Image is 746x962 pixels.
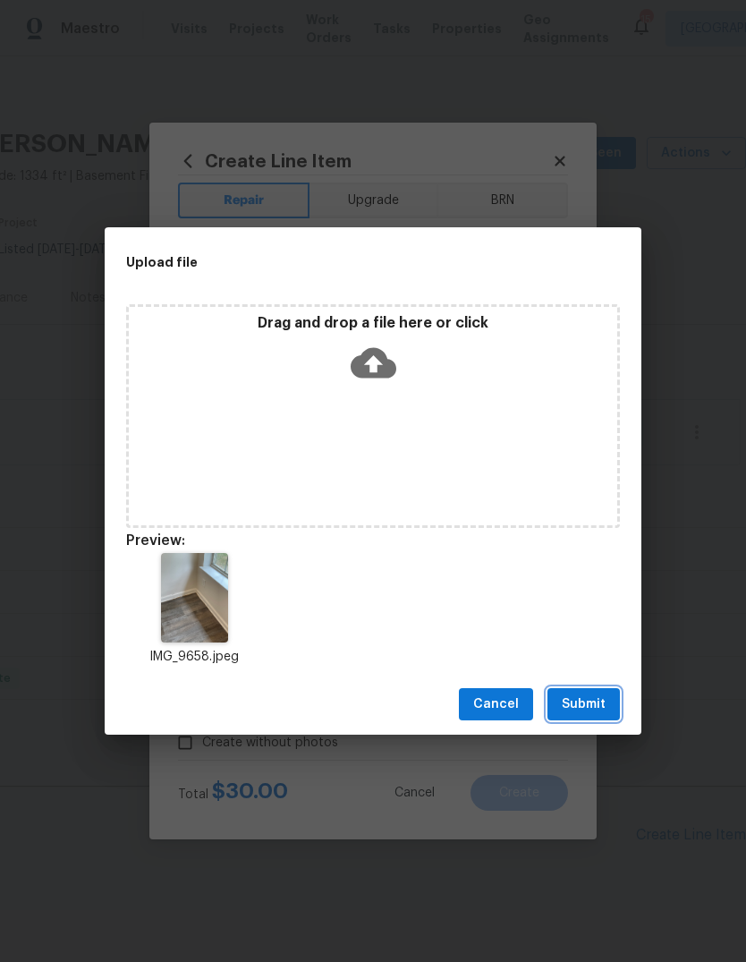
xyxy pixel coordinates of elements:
[161,553,228,643] img: Z
[473,694,519,716] span: Cancel
[126,648,262,667] p: IMG_9658.jpeg
[129,314,617,333] p: Drag and drop a file here or click
[459,688,533,721] button: Cancel
[126,252,539,272] h2: Upload file
[562,694,606,716] span: Submit
[547,688,620,721] button: Submit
